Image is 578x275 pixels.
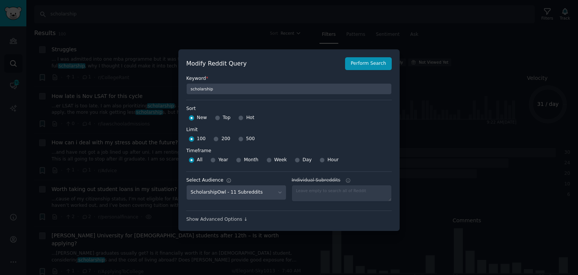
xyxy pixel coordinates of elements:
[186,83,392,95] input: Keyword to search on Reddit
[186,75,392,82] label: Keyword
[186,145,392,154] label: Timeframe
[197,136,205,142] span: 100
[197,115,207,121] span: New
[246,136,255,142] span: 500
[292,177,392,184] label: Individual Subreddits
[274,157,287,163] span: Week
[223,115,231,121] span: Top
[303,157,312,163] span: Day
[186,59,341,69] h2: Modify Reddit Query
[221,136,230,142] span: 200
[345,57,392,70] button: Perform Search
[186,127,198,133] div: Limit
[246,115,254,121] span: Hot
[327,157,339,163] span: Hour
[244,157,258,163] span: Month
[186,216,392,223] div: Show Advanced Options ↓
[186,105,392,112] label: Sort
[186,177,224,184] div: Select Audience
[197,157,202,163] span: All
[218,157,228,163] span: Year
